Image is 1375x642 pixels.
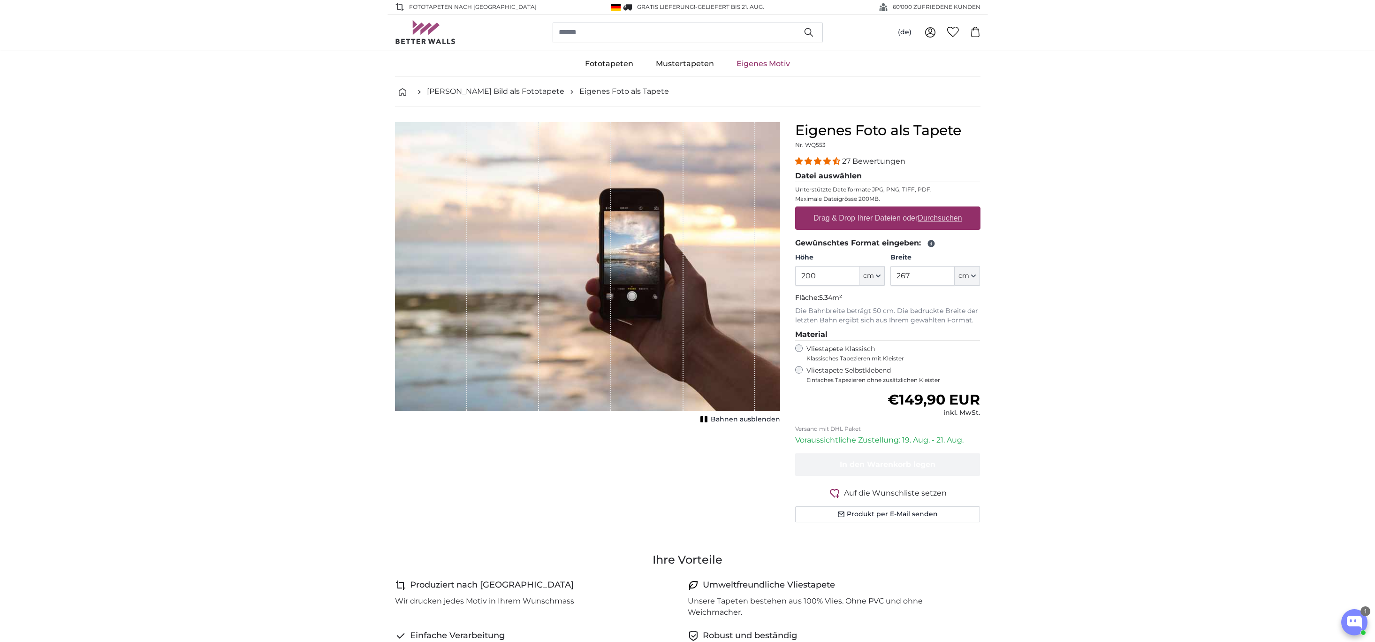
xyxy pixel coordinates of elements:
[840,460,935,469] span: In den Warenkorb legen
[893,3,980,11] span: 60'000 ZUFRIEDENE KUNDEN
[795,425,980,433] p: Versand mit DHL Paket
[859,266,885,286] button: cm
[410,579,574,592] h4: Produziert nach [GEOGRAPHIC_DATA]
[1360,606,1370,616] div: 1
[795,293,980,303] p: Fläche:
[395,596,574,607] p: Wir drucken jedes Motiv in Ihrem Wunschmass
[395,20,456,44] img: Betterwalls
[611,4,621,11] img: Deutschland
[795,253,885,262] label: Höhe
[698,413,780,426] button: Bahnen ausblenden
[842,157,905,166] span: 27 Bewertungen
[795,487,980,499] button: Auf die Wunschliste setzen
[795,141,826,148] span: Nr. WQ553
[395,552,980,567] h3: Ihre Vorteile
[955,266,980,286] button: cm
[890,253,980,262] label: Breite
[427,86,564,97] a: [PERSON_NAME] Bild als Fototapete
[888,408,980,418] div: inkl. MwSt.
[698,3,764,10] span: Geliefert bis 21. Aug.
[863,271,874,281] span: cm
[795,306,980,325] p: Die Bahnbreite beträgt 50 cm. Die bedruckte Breite der letzten Bahn ergibt sich aus Ihrem gewählt...
[958,271,969,281] span: cm
[695,3,764,10] span: -
[806,376,980,384] span: Einfaches Tapezieren ohne zusätzlichen Kleister
[806,355,972,362] span: Klassisches Tapezieren mit Kleister
[395,76,980,107] nav: breadcrumbs
[795,329,980,341] legend: Material
[795,122,980,139] h1: Eigenes Foto als Tapete
[711,415,780,424] span: Bahnen ausblenden
[579,86,669,97] a: Eigenes Foto als Tapete
[795,157,842,166] span: 4.41 stars
[890,24,919,41] button: (de)
[795,170,980,182] legend: Datei auswählen
[409,3,537,11] span: Fototapeten nach [GEOGRAPHIC_DATA]
[806,366,980,384] label: Vliestapete Selbstklebend
[703,579,835,592] h4: Umweltfreundliche Vliestapete
[795,506,980,522] button: Produkt per E-Mail senden
[645,52,725,76] a: Mustertapeten
[806,344,972,362] label: Vliestapete Klassisch
[888,391,980,408] span: €149,90 EUR
[395,122,780,426] div: 1 of 1
[688,596,973,618] p: Unsere Tapeten bestehen aus 100% Vlies. Ohne PVC und ohne Weichmacher.
[795,186,980,193] p: Unterstützte Dateiformate JPG, PNG, TIFF, PDF.
[795,453,980,476] button: In den Warenkorb legen
[637,3,695,10] span: GRATIS Lieferung!
[795,237,980,249] legend: Gewünschtes Format eingeben:
[795,195,980,203] p: Maximale Dateigrösse 200MB.
[844,488,947,499] span: Auf die Wunschliste setzen
[725,52,801,76] a: Eigenes Motiv
[795,435,980,446] p: Voraussichtliche Zustellung: 19. Aug. - 21. Aug.
[574,52,645,76] a: Fototapeten
[819,293,842,302] span: 5.34m²
[1341,609,1367,635] button: Open chatbox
